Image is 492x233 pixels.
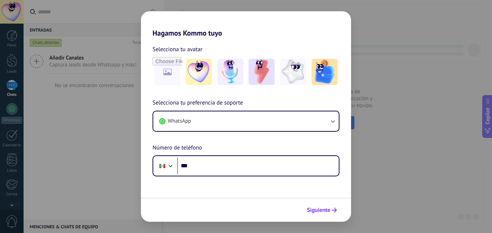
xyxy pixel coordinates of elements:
[153,111,339,131] button: WhatsApp
[307,208,330,213] span: Siguiente
[312,59,338,85] img: -5.jpeg
[153,98,243,108] span: Selecciona tu preferencia de soporte
[153,143,202,153] span: Número de teléfono
[280,59,306,85] img: -4.jpeg
[217,59,243,85] img: -2.jpeg
[249,59,275,85] img: -3.jpeg
[304,204,340,216] button: Siguiente
[153,45,203,54] span: Selecciona tu avatar
[168,118,191,125] span: WhatsApp
[186,59,212,85] img: -1.jpeg
[155,158,169,173] div: Mexico: + 52
[141,11,351,37] h2: Hagamos Kommo tuyo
